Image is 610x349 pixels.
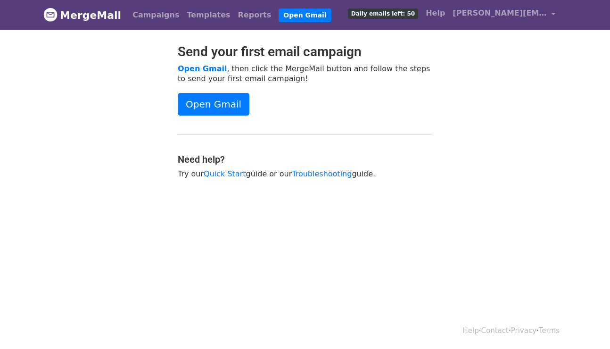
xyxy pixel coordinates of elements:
[511,326,536,335] a: Privacy
[178,154,432,165] h4: Need help?
[348,8,418,19] span: Daily emails left: 50
[129,6,183,25] a: Campaigns
[178,64,227,73] a: Open Gmail
[178,93,249,116] a: Open Gmail
[178,44,432,60] h2: Send your first email campaign
[183,6,234,25] a: Templates
[422,4,449,23] a: Help
[43,5,121,25] a: MergeMail
[292,169,352,178] a: Troubleshooting
[344,4,422,23] a: Daily emails left: 50
[234,6,275,25] a: Reports
[178,169,432,179] p: Try our guide or our guide.
[463,326,479,335] a: Help
[43,8,58,22] img: MergeMail logo
[481,326,509,335] a: Contact
[204,169,246,178] a: Quick Start
[279,8,331,22] a: Open Gmail
[453,8,547,19] span: [PERSON_NAME][EMAIL_ADDRESS][DOMAIN_NAME]
[539,326,560,335] a: Terms
[449,4,559,26] a: [PERSON_NAME][EMAIL_ADDRESS][DOMAIN_NAME]
[178,64,432,83] p: , then click the MergeMail button and follow the steps to send your first email campaign!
